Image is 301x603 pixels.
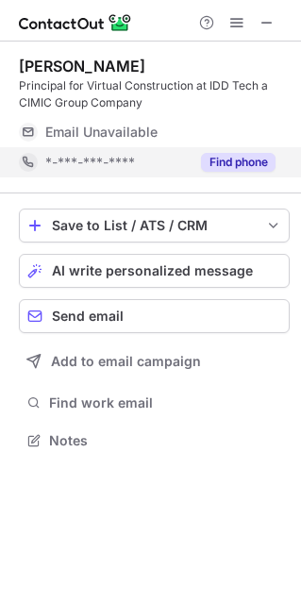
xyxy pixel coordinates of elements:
button: Reveal Button [201,153,276,172]
div: Principal for Virtual Construction at IDD Tech a CIMIC Group Company [19,77,290,111]
div: [PERSON_NAME] [19,57,145,75]
button: save-profile-one-click [19,209,290,243]
span: Send email [52,309,124,324]
span: Add to email campaign [51,354,201,369]
button: Add to email campaign [19,344,290,378]
button: Find work email [19,390,290,416]
span: Find work email [49,394,282,411]
button: Send email [19,299,290,333]
span: AI write personalized message [52,263,253,278]
span: Notes [49,432,282,449]
span: Email Unavailable [45,124,158,141]
img: ContactOut v5.3.10 [19,11,132,34]
button: AI write personalized message [19,254,290,288]
button: Notes [19,427,290,454]
div: Save to List / ATS / CRM [52,218,257,233]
